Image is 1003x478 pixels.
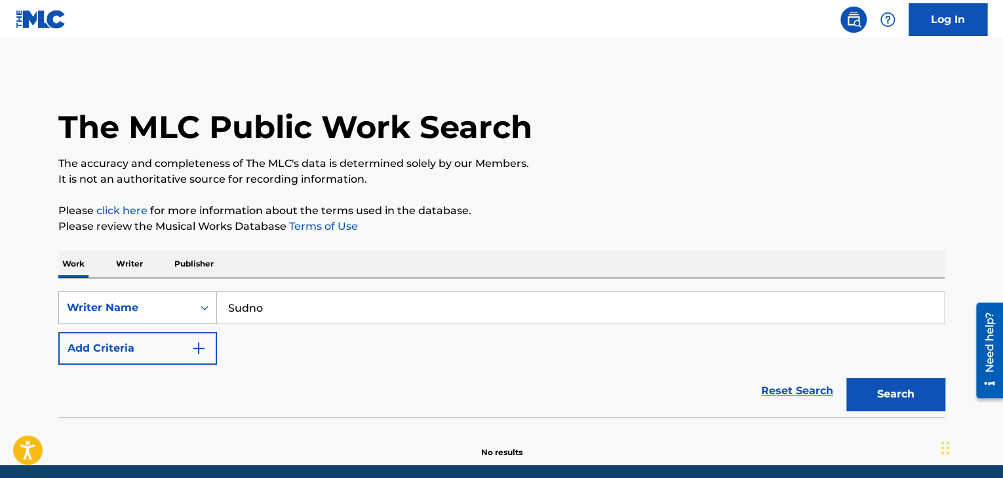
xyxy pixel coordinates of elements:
p: Writer [112,250,147,278]
a: Public Search [840,7,867,33]
iframe: Chat Widget [937,415,1003,478]
p: The accuracy and completeness of The MLC's data is determined solely by our Members. [58,156,945,172]
img: help [880,12,895,28]
img: 9d2ae6d4665cec9f34b9.svg [191,340,206,356]
form: Search Form [58,291,945,417]
button: Search [846,378,945,411]
a: click here [96,204,147,217]
div: Перетащить [941,428,949,468]
h1: The MLC Public Work Search [58,107,532,147]
img: MLC Logo [16,10,66,29]
p: It is not an authoritative source for recording information. [58,172,945,187]
img: search [846,12,861,28]
button: Add Criteria [58,332,217,365]
a: Log In [909,3,987,36]
div: Writer Name [67,300,185,316]
p: Please review the Musical Works Database [58,219,945,234]
p: Publisher [170,250,218,278]
iframe: Resource Center [966,298,1003,403]
a: Terms of Use [286,220,358,232]
a: Reset Search [755,377,840,405]
p: Work [58,250,88,278]
div: Виджет чата [937,415,1003,478]
div: Help [875,7,901,33]
p: No results [481,431,522,458]
p: Please for more information about the terms used in the database. [58,203,945,219]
